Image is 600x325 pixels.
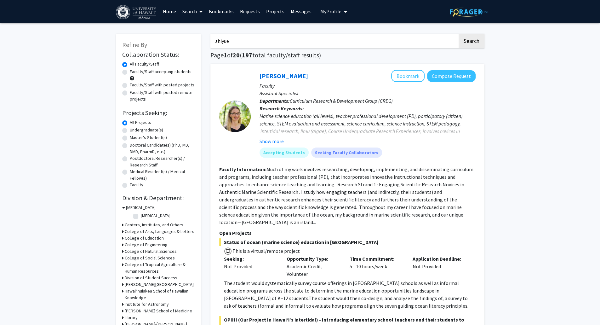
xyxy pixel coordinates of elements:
[125,301,169,308] h3: Institute for Astronomy
[160,0,179,22] a: Home
[130,182,143,188] label: Faculty
[260,148,309,158] mat-chip: Accepting Students
[320,8,341,15] span: My Profile
[408,255,471,278] div: Not Provided
[122,51,195,58] h2: Collaboration Status:
[282,255,345,278] div: Academic Credit, Volunteer
[288,0,315,22] a: Messages
[130,134,167,141] label: Master's Student(s)
[224,255,277,263] p: Seeking:
[260,90,476,97] p: Assistant Specialist
[122,41,147,49] span: Refine By
[210,51,484,59] h1: Page of ( total faculty/staff results)
[125,314,138,321] h3: Library
[125,241,168,248] h3: College of Engineering
[391,70,425,82] button: Add Joanna Philippoff to Bookmarks
[224,263,277,270] div: Not Provided
[125,228,194,235] h3: College of Arts, Languages & Letters
[125,248,177,255] h3: College of Natural Sciences
[237,0,263,22] a: Requests
[125,235,164,241] h3: College of Education
[263,0,288,22] a: Projects
[130,142,195,155] label: Doctoral Candidate(s) (PhD, MD, DMD, PharmD, etc.)
[130,61,159,67] label: All Faculty/Staff
[116,5,157,19] img: University of Hawaiʻi at Mānoa Logo
[311,148,382,158] mat-chip: Seeking Faculty Collaborators
[125,261,195,275] h3: College of Tropical Agriculture & Human Resources
[141,212,170,219] label: [MEDICAL_DATA]
[350,255,403,263] p: Time Commitment:
[130,89,195,102] label: Faculty/Staff with posted remote projects
[210,34,458,48] input: Search Keywords
[130,168,195,182] label: Medical Resident(s) / Medical Fellow(s)
[260,137,284,145] button: Show more
[287,255,340,263] p: Opportunity Type:
[219,229,476,237] p: Open Projects
[260,105,304,112] b: Research Keywords:
[233,51,240,59] span: 20
[122,109,195,117] h2: Projects Seeking:
[206,0,237,22] a: Bookmarks
[130,82,194,88] label: Faculty/Staff with posted projects
[345,255,408,278] div: 5 - 10 hours/week
[125,222,183,228] h3: Centers, Institutes, and Others
[459,34,484,48] button: Search
[219,238,476,246] span: Status of ocean (marine science) education in [GEOGRAPHIC_DATA]
[130,127,163,133] label: Undergraduate(s)
[122,194,195,202] h2: Division & Department:
[450,7,489,17] img: ForagerOne Logo
[125,255,175,261] h3: College of Social Sciences
[125,281,194,288] h3: [PERSON_NAME][GEOGRAPHIC_DATA]
[232,248,300,254] span: This is a virtual/remote project
[219,166,266,172] b: Faculty Information:
[224,295,468,309] span: The student would then co-design, and analyze the findings of, a survey to ask of teachers (forma...
[125,288,195,301] h3: Hawaiʻinuiākea School of Hawaiian Knowledge
[224,51,227,59] span: 1
[242,51,252,59] span: 197
[125,275,177,281] h3: Division of Student Success
[5,297,27,320] iframe: Chat
[427,70,476,82] button: Compose Request to Joanna Philippoff
[179,0,206,22] a: Search
[290,98,393,104] span: Curriculum Research & Development Group (CRDG)
[219,166,473,225] fg-read-more: Much of my work involves researching, developing, implementing, and disseminating curriculum and ...
[130,119,151,126] label: All Projects
[126,204,156,211] h3: [MEDICAL_DATA]
[260,98,290,104] b: Departments:
[130,68,191,75] label: Faculty/Staff accepting students
[130,155,195,168] label: Postdoctoral Researcher(s) / Research Staff
[260,112,476,142] div: Marine science education (all levels), teacher professional development (PD), participatory (citi...
[260,82,476,90] p: Faculty
[125,308,192,314] h3: [PERSON_NAME] School of Medicine
[224,279,476,310] p: The student would systematically survey course offerings in [GEOGRAPHIC_DATA] schools as well as ...
[413,255,466,263] p: Application Deadline:
[260,72,308,80] a: [PERSON_NAME]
